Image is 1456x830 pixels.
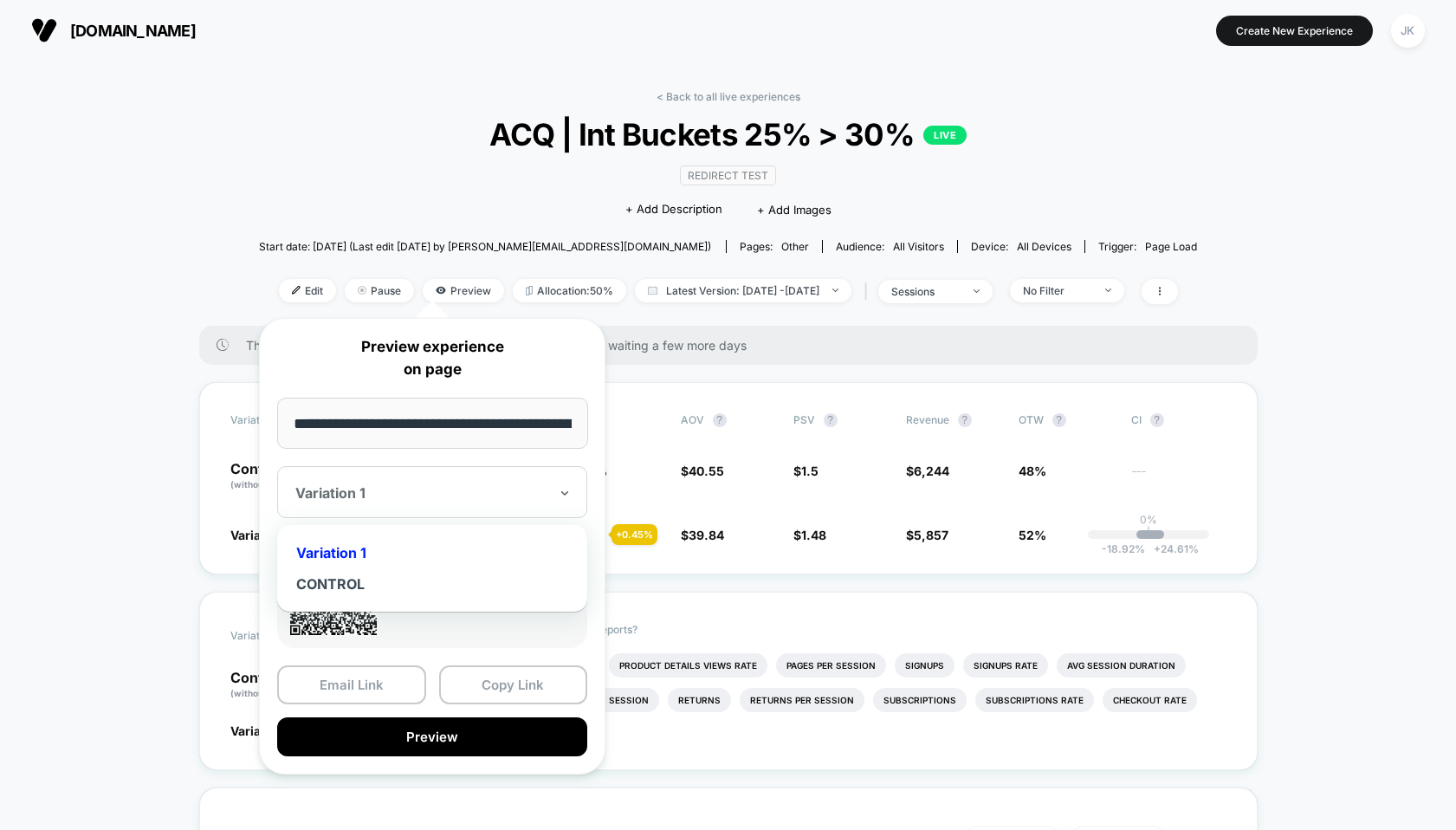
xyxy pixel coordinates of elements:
img: edit [292,286,301,295]
span: Variation [230,623,326,649]
span: Latest Version: [DATE] - [DATE] [635,279,851,302]
span: $ [681,528,724,542]
img: end [832,289,838,292]
span: Preview [423,279,504,302]
button: ? [1150,413,1164,427]
span: | [860,279,878,304]
span: Edit [279,279,336,302]
span: 5,857 [914,528,948,542]
span: Revenue [906,413,949,426]
span: (without changes) [230,479,308,490]
span: $ [793,464,819,478]
img: rebalance [526,286,533,295]
span: -18.92 % [1102,542,1145,555]
span: 39.84 [689,528,724,542]
button: JK [1386,13,1430,49]
span: Redirect Test [680,165,776,185]
p: 0% [1140,513,1157,526]
li: Pages Per Session [776,653,886,678]
span: $ [793,528,826,542]
span: Device: [957,240,1084,253]
li: Avg Session Duration [1057,653,1186,678]
div: JK [1391,14,1425,48]
button: ? [824,413,838,427]
div: + 0.45 % [612,524,657,545]
span: 52% [1019,528,1046,542]
li: Returns [668,688,731,712]
span: 40.55 [689,464,724,478]
li: Checkout Rate [1103,688,1197,712]
span: other [781,240,809,253]
button: ? [1052,413,1066,427]
div: Trigger: [1098,240,1197,253]
div: Pages: [740,240,809,253]
img: end [974,289,980,293]
span: Allocation: 50% [513,279,626,302]
span: AOV [681,413,704,426]
span: OTW [1019,413,1114,427]
span: (without changes) [230,688,308,698]
button: Copy Link [439,665,588,704]
span: Variation [230,413,326,427]
span: 6,244 [914,464,949,478]
img: end [358,286,366,295]
span: Page Load [1145,240,1197,253]
span: PSV [793,413,815,426]
span: $ [906,464,949,478]
li: Signups [895,653,954,678]
p: Would like to see more reports? [483,623,1226,636]
img: Visually logo [31,17,57,43]
span: 1.5 [801,464,819,478]
span: CI [1131,413,1226,427]
span: $ [681,464,724,478]
button: [DOMAIN_NAME] [26,16,201,44]
p: | [1147,526,1150,539]
button: Email Link [277,665,426,704]
img: calendar [648,286,657,295]
li: Subscriptions Rate [975,688,1094,712]
img: end [1105,289,1111,292]
span: 1.48 [801,528,826,542]
span: Variation 1 [230,528,292,542]
button: ? [958,413,972,427]
div: No Filter [1023,284,1092,297]
span: all devices [1017,240,1071,253]
li: Returns Per Session [740,688,864,712]
span: ACQ | Int Buckets 25% > 30% [306,116,1150,152]
span: --- [1131,466,1226,491]
span: There are still no statistically significant results. We recommend waiting a few more days [246,338,1223,353]
span: [DOMAIN_NAME] [70,22,196,40]
div: Variation 1 [286,537,579,568]
div: sessions [891,285,961,298]
div: CONTROL [286,568,579,600]
p: Control [230,462,326,491]
span: $ [906,528,948,542]
button: Create New Experience [1216,16,1373,46]
span: + [1154,542,1161,555]
li: Subscriptions [873,688,967,712]
button: Preview [277,717,587,756]
p: Control [230,671,340,700]
a: < Back to all live experiences [657,90,800,103]
li: Product Details Views Rate [609,653,767,678]
span: + Add Description [625,201,722,218]
button: ? [713,413,727,427]
span: + Add Images [757,203,832,217]
span: All Visitors [893,240,944,253]
p: LIVE [923,126,967,145]
span: Pause [345,279,414,302]
li: Signups Rate [963,653,1048,678]
span: 24.61 % [1145,542,1199,555]
span: 48% [1019,464,1046,478]
span: Variation 1 [230,723,292,738]
div: Audience: [836,240,944,253]
span: Start date: [DATE] (Last edit [DATE] by [PERSON_NAME][EMAIL_ADDRESS][DOMAIN_NAME]) [259,240,711,253]
p: Preview experience on page [277,336,587,380]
